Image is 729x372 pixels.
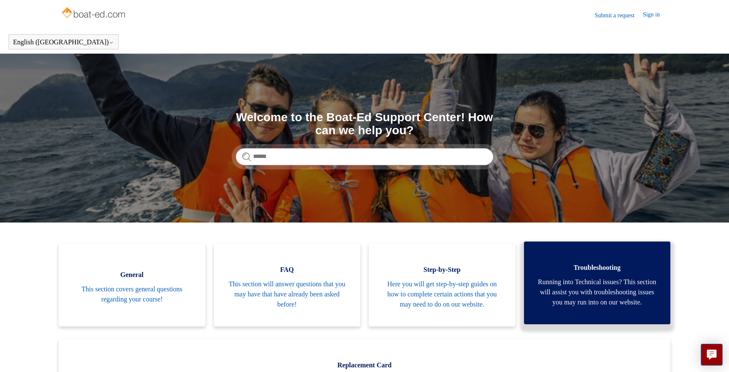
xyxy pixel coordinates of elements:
a: Step-by-Step Here you will get step-by-step guides on how to complete certain actions that you ma... [369,244,516,326]
a: FAQ This section will answer questions that you may have that have already been asked before! [214,244,361,326]
span: Troubleshooting [537,263,658,273]
span: This section covers general questions regarding your course! [71,284,193,304]
a: General This section covers general questions regarding your course! [59,244,205,326]
img: Boat-Ed Help Center home page [61,5,128,22]
h1: Welcome to the Boat-Ed Support Center! How can we help you? [236,111,493,137]
span: FAQ [227,265,348,275]
button: Live chat [701,344,723,366]
span: This section will answer questions that you may have that have already been asked before! [227,279,348,310]
span: Step-by-Step [381,265,503,275]
a: Troubleshooting Running into Technical issues? This section will assist you with troubleshooting ... [524,242,671,324]
input: Search [236,148,493,165]
button: English ([GEOGRAPHIC_DATA]) [13,38,114,46]
span: Replacement Card [71,360,658,370]
span: Running into Technical issues? This section will assist you with troubleshooting issues you may r... [537,277,658,307]
a: Submit a request [595,11,643,20]
a: Sign in [643,10,668,20]
span: General [71,270,193,280]
span: Here you will get step-by-step guides on how to complete certain actions that you may need to do ... [381,279,503,310]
